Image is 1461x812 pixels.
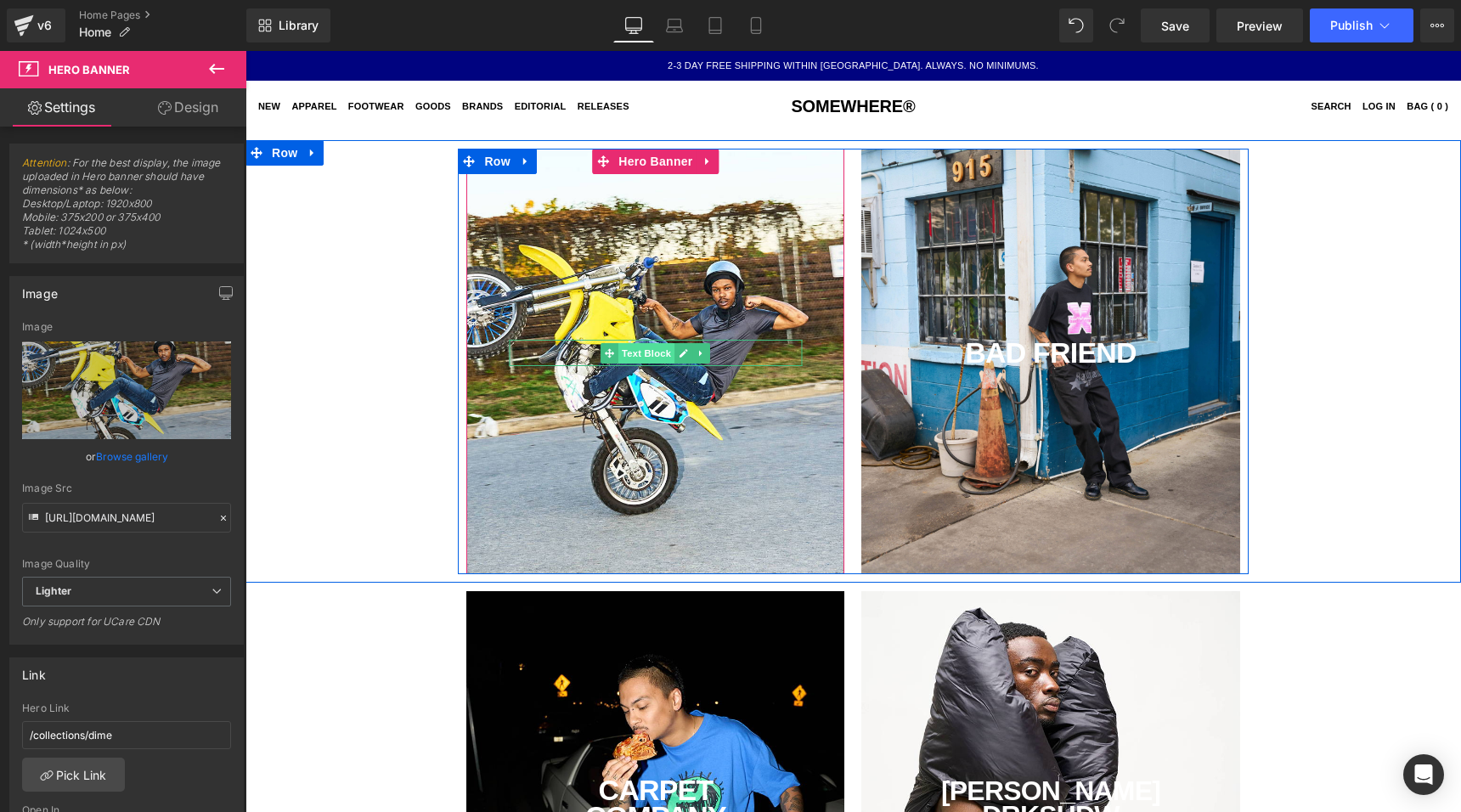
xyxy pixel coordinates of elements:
[22,277,58,301] div: Image
[263,726,556,778] div: CARPET
[1216,8,1303,42] a: Preview
[79,8,246,22] a: Home Pages
[22,503,231,533] input: Link
[22,758,125,792] a: Pick Link
[1161,17,1189,35] span: Save
[103,50,159,60] a: Footwear
[654,8,695,42] a: Laptop
[373,292,429,313] span: Text Block
[22,558,231,570] div: Image Quality
[658,728,951,777] div: [PERSON_NAME] DRKSHDW
[279,18,319,33] span: Library
[1237,17,1283,35] span: Preview
[1161,50,1203,60] a: BAG ( 0 )
[22,448,231,465] div: or
[263,289,556,315] div: DIME
[127,88,250,127] a: Design
[658,289,951,315] div: BAD FRIEND
[736,8,776,42] a: Mobile
[56,89,78,115] a: Expand / Collapse
[332,50,384,60] a: Releases
[22,658,46,682] div: Link
[269,98,291,123] a: Expand / Collapse
[13,50,35,60] a: New
[34,14,55,37] div: v6
[1403,754,1444,795] div: Open Intercom Messenger
[48,63,130,76] span: Hero Banner
[1117,50,1150,60] a: LOG IN
[22,156,67,169] a: Attention
[22,321,231,333] div: Image
[170,50,206,60] a: Goods
[217,50,257,60] a: Brands
[234,98,268,123] span: Row
[452,98,474,123] a: Expand / Collapse
[263,753,556,779] div: COMPANY
[1420,8,1454,42] button: More
[246,8,330,42] a: New Library
[22,615,231,640] div: Only support for UCare CDN
[22,482,231,494] div: Image Src
[46,50,91,60] a: Apparel
[36,584,71,597] b: Lighter
[1059,8,1093,42] button: Undo
[22,702,231,714] div: Hero Link
[422,9,793,20] a: 2-3 DAY FREE SHIPPING WITHIN [GEOGRAPHIC_DATA]. ALWAYS. NO MINIMUMS.
[269,50,321,60] a: Editorial
[1021,42,1106,68] input: SEARCH
[447,292,465,313] a: Expand / Collapse
[1100,8,1134,42] button: Redo
[22,156,231,262] span: : For the best display, the image uploaded in Hero banner should have dimensions* as below: Deskt...
[613,8,654,42] a: Desktop
[22,721,231,749] input: https://your-shop.myshopify.com
[79,25,111,39] span: Home
[545,46,669,65] a: SOMEWHERE®
[96,442,168,471] a: Browse gallery
[22,89,56,115] span: Row
[1330,19,1373,32] span: Publish
[7,8,65,42] a: v6
[695,8,736,42] a: Tablet
[1310,8,1413,42] button: Publish
[369,98,451,123] span: Hero Banner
